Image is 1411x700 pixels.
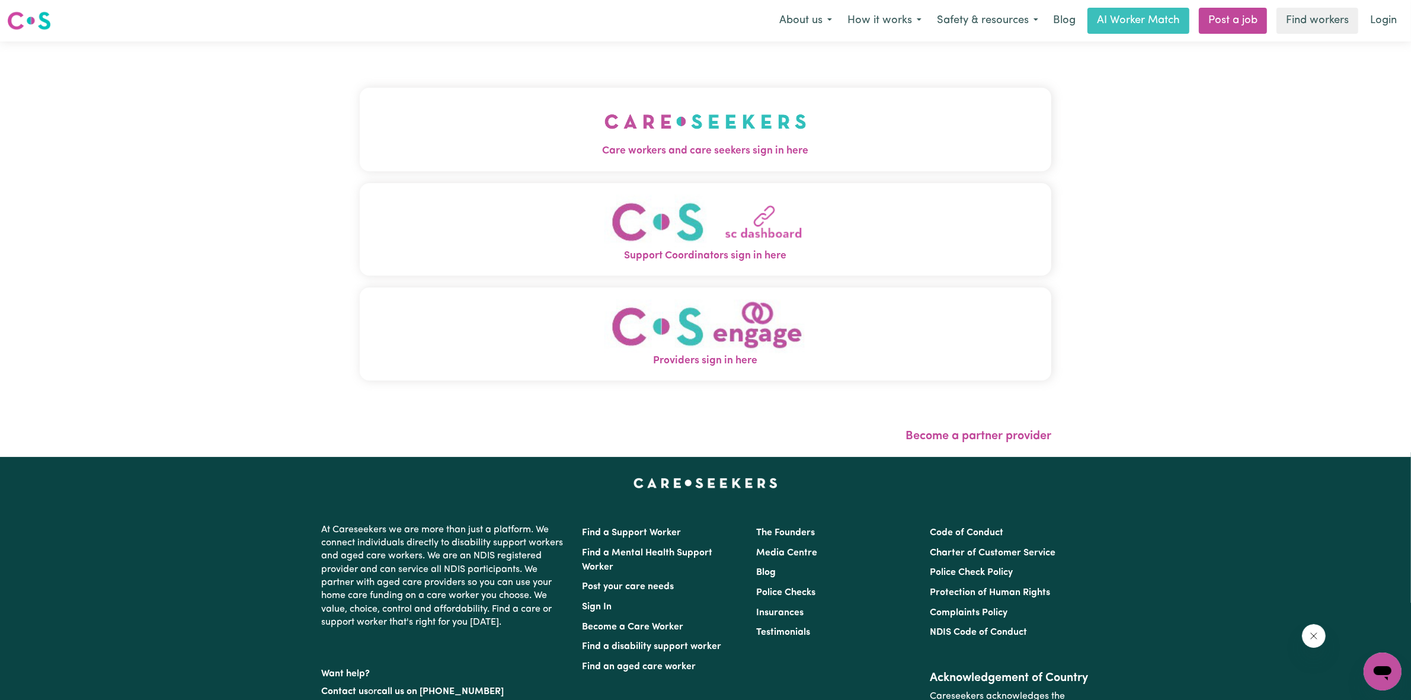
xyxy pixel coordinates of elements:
[1302,624,1326,648] iframe: Close message
[583,582,674,592] a: Post your care needs
[1363,8,1404,34] a: Login
[930,608,1007,618] a: Complaints Policy
[360,287,1051,381] button: Providers sign in here
[930,528,1003,538] a: Code of Conduct
[360,183,1051,276] button: Support Coordinators sign in here
[7,7,51,34] a: Careseekers logo
[322,663,568,680] p: Want help?
[1199,8,1267,34] a: Post a job
[583,548,713,572] a: Find a Mental Health Support Worker
[930,671,1089,685] h2: Acknowledgement of Country
[322,687,369,696] a: Contact us
[360,88,1051,171] button: Care workers and care seekers sign in here
[930,588,1050,597] a: Protection of Human Rights
[929,8,1046,33] button: Safety & resources
[583,662,696,672] a: Find an aged care worker
[360,248,1051,264] span: Support Coordinators sign in here
[756,548,817,558] a: Media Centre
[1046,8,1083,34] a: Blog
[7,10,51,31] img: Careseekers logo
[377,687,504,696] a: call us on [PHONE_NUMBER]
[772,8,840,33] button: About us
[583,602,612,612] a: Sign In
[360,143,1051,159] span: Care workers and care seekers sign in here
[930,548,1055,558] a: Charter of Customer Service
[1087,8,1189,34] a: AI Worker Match
[322,519,568,634] p: At Careseekers we are more than just a platform. We connect individuals directly to disability su...
[756,528,815,538] a: The Founders
[840,8,929,33] button: How it works
[1364,653,1402,691] iframe: Button to launch messaging window
[930,568,1013,577] a: Police Check Policy
[756,588,815,597] a: Police Checks
[583,642,722,651] a: Find a disability support worker
[930,628,1027,637] a: NDIS Code of Conduct
[360,353,1051,369] span: Providers sign in here
[756,628,810,637] a: Testimonials
[756,568,776,577] a: Blog
[756,608,804,618] a: Insurances
[7,8,72,18] span: Need any help?
[583,528,681,538] a: Find a Support Worker
[1276,8,1358,34] a: Find workers
[583,622,684,632] a: Become a Care Worker
[906,430,1051,442] a: Become a partner provider
[633,478,778,488] a: Careseekers home page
